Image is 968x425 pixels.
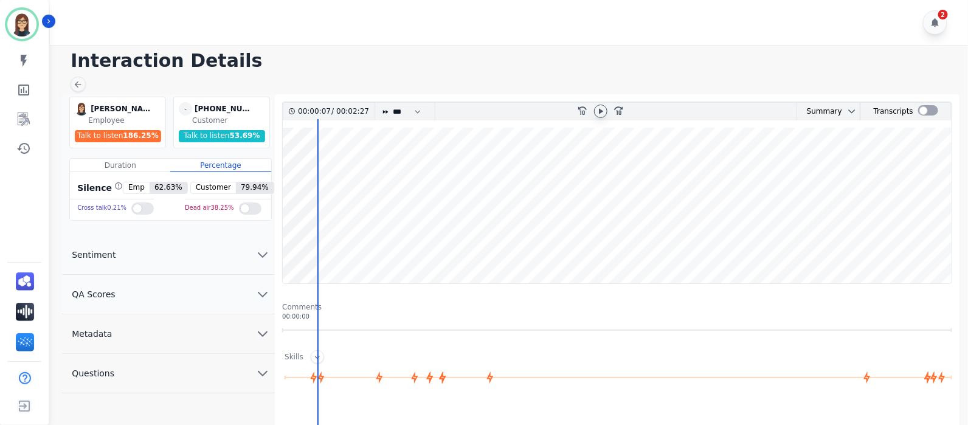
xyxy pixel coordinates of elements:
span: 186.25 % [123,131,158,140]
div: Cross talk 0.21 % [77,199,126,217]
div: Comments [282,302,952,312]
button: Sentiment chevron down [62,235,275,275]
div: 00:00:07 [298,103,331,120]
span: - [179,102,192,116]
span: Sentiment [62,249,125,261]
div: Talk to listen [179,130,265,142]
span: 53.69 % [230,131,260,140]
div: Silence [75,182,123,194]
div: [PHONE_NUMBER] [195,102,255,116]
div: Summary [797,103,842,120]
svg: chevron down [255,327,270,341]
div: Talk to listen [75,130,161,142]
span: QA Scores [62,288,125,300]
div: 00:02:27 [334,103,367,120]
span: 62.63 % [150,182,187,193]
div: Percentage [170,159,271,172]
div: Skills [285,352,303,364]
svg: chevron down [255,366,270,381]
button: chevron down [842,106,857,116]
div: 00:00:00 [282,312,952,321]
span: Metadata [62,328,122,340]
div: Dead air 38.25 % [185,199,234,217]
button: QA Scores chevron down [62,275,275,314]
span: Emp [123,182,150,193]
div: 2 [938,10,948,19]
svg: chevron down [847,106,857,116]
div: Employee [88,116,163,125]
span: Customer [191,182,236,193]
div: Customer [192,116,267,125]
svg: chevron down [255,247,270,262]
button: Questions chevron down [62,354,275,393]
div: / [298,103,372,120]
div: [PERSON_NAME] undefined [91,102,151,116]
span: Questions [62,367,124,379]
button: Metadata chevron down [62,314,275,354]
svg: chevron down [255,287,270,302]
img: Bordered avatar [7,10,36,39]
span: 79.94 % [236,182,274,193]
div: Transcripts [874,103,913,120]
div: Duration [70,159,170,172]
h1: Interaction Details [71,50,956,72]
